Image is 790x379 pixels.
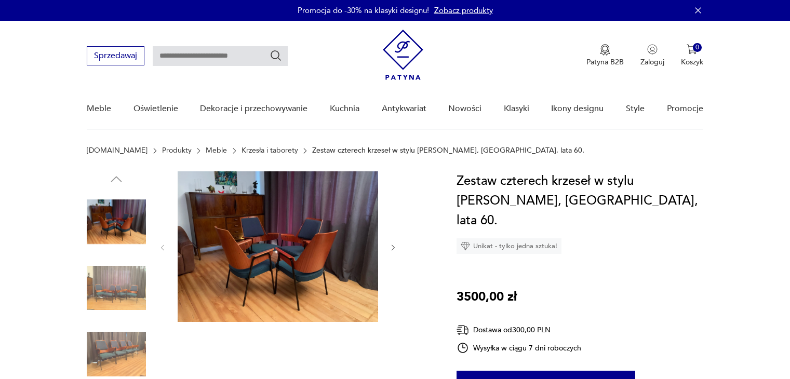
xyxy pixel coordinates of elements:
a: Kuchnia [330,89,359,129]
p: Promocja do -30% na klasyki designu! [298,5,429,16]
a: Promocje [667,89,703,129]
a: Krzesła i taborety [242,146,298,155]
button: 0Koszyk [681,44,703,67]
a: Dekoracje i przechowywanie [200,89,307,129]
a: Produkty [162,146,192,155]
p: Patyna B2B [586,57,624,67]
p: Koszyk [681,57,703,67]
a: Style [626,89,645,129]
button: Szukaj [270,49,282,62]
img: Ikona koszyka [687,44,697,55]
img: Patyna - sklep z meblami i dekoracjami vintage [383,30,423,80]
a: Sprzedawaj [87,53,144,60]
a: Antykwariat [382,89,426,129]
img: Zdjęcie produktu Zestaw czterech krzeseł w stylu Hanno Von Gustedta, Austria, lata 60. [87,259,146,318]
button: Sprzedawaj [87,46,144,65]
a: Zobacz produkty [434,5,493,16]
img: Ikonka użytkownika [647,44,658,55]
button: Zaloguj [640,44,664,67]
img: Ikona dostawy [457,323,469,336]
img: Ikona medalu [600,44,610,56]
a: Meble [87,89,111,129]
p: Zaloguj [640,57,664,67]
a: Klasyki [504,89,529,129]
a: Ikona medaluPatyna B2B [586,44,624,67]
h1: Zestaw czterech krzeseł w stylu [PERSON_NAME], [GEOGRAPHIC_DATA], lata 60. [457,171,703,231]
div: 0 [693,43,702,52]
div: Wysyłka w ciągu 7 dni roboczych [457,342,581,354]
p: 3500,00 zł [457,287,517,307]
div: Dostawa od 300,00 PLN [457,323,581,336]
div: Unikat - tylko jedna sztuka! [457,238,561,254]
a: Nowości [448,89,481,129]
a: Meble [206,146,227,155]
a: Oświetlenie [133,89,178,129]
a: [DOMAIN_NAME] [87,146,148,155]
button: Patyna B2B [586,44,624,67]
p: Zestaw czterech krzeseł w stylu [PERSON_NAME], [GEOGRAPHIC_DATA], lata 60. [312,146,584,155]
img: Ikona diamentu [461,241,470,251]
img: Zdjęcie produktu Zestaw czterech krzeseł w stylu Hanno Von Gustedta, Austria, lata 60. [178,171,378,322]
img: Zdjęcie produktu Zestaw czterech krzeseł w stylu Hanno Von Gustedta, Austria, lata 60. [87,192,146,251]
a: Ikony designu [551,89,604,129]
